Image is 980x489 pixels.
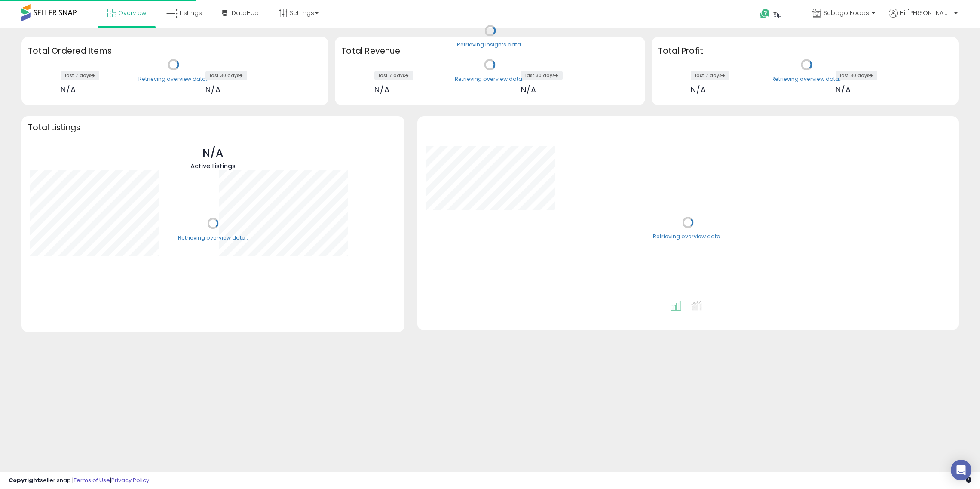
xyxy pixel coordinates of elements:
[753,2,799,28] a: Help
[772,75,842,83] div: Retrieving overview data..
[178,234,248,242] div: Retrieving overview data..
[759,9,770,19] i: Get Help
[770,11,782,18] span: Help
[889,9,958,28] a: Hi [PERSON_NAME]
[455,75,525,83] div: Retrieving overview data..
[824,9,869,17] span: Sebago Foods
[232,9,259,17] span: DataHub
[118,9,146,17] span: Overview
[900,9,952,17] span: Hi [PERSON_NAME]
[180,9,202,17] span: Listings
[951,460,971,480] div: Open Intercom Messenger
[138,75,208,83] div: Retrieving overview data..
[653,233,723,241] div: Retrieving overview data..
